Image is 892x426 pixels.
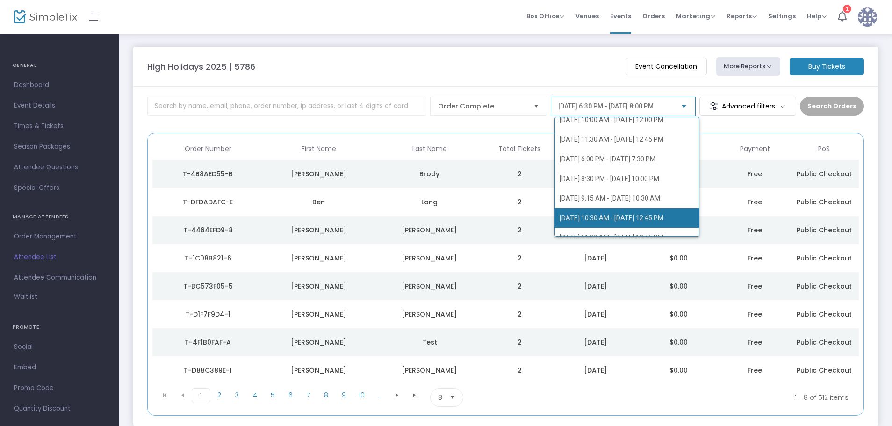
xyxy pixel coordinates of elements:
span: [DATE] 9:15 AM - [DATE] 10:30 AM [560,195,660,202]
span: [DATE] 11:30 AM - [DATE] 12:45 PM [560,136,663,143]
span: [DATE] 6:00 PM - [DATE] 7:30 PM [560,155,655,163]
span: [DATE] 8:30 PM - [DATE] 10:00 PM [560,175,659,182]
span: [DATE] 10:00 AM - [DATE] 12:00 PM [560,116,663,123]
span: [DATE] 10:30 AM - [DATE] 12:45 PM [560,214,663,222]
span: [DATE] 11:30 AM - [DATE] 12:45 PM [560,234,663,241]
